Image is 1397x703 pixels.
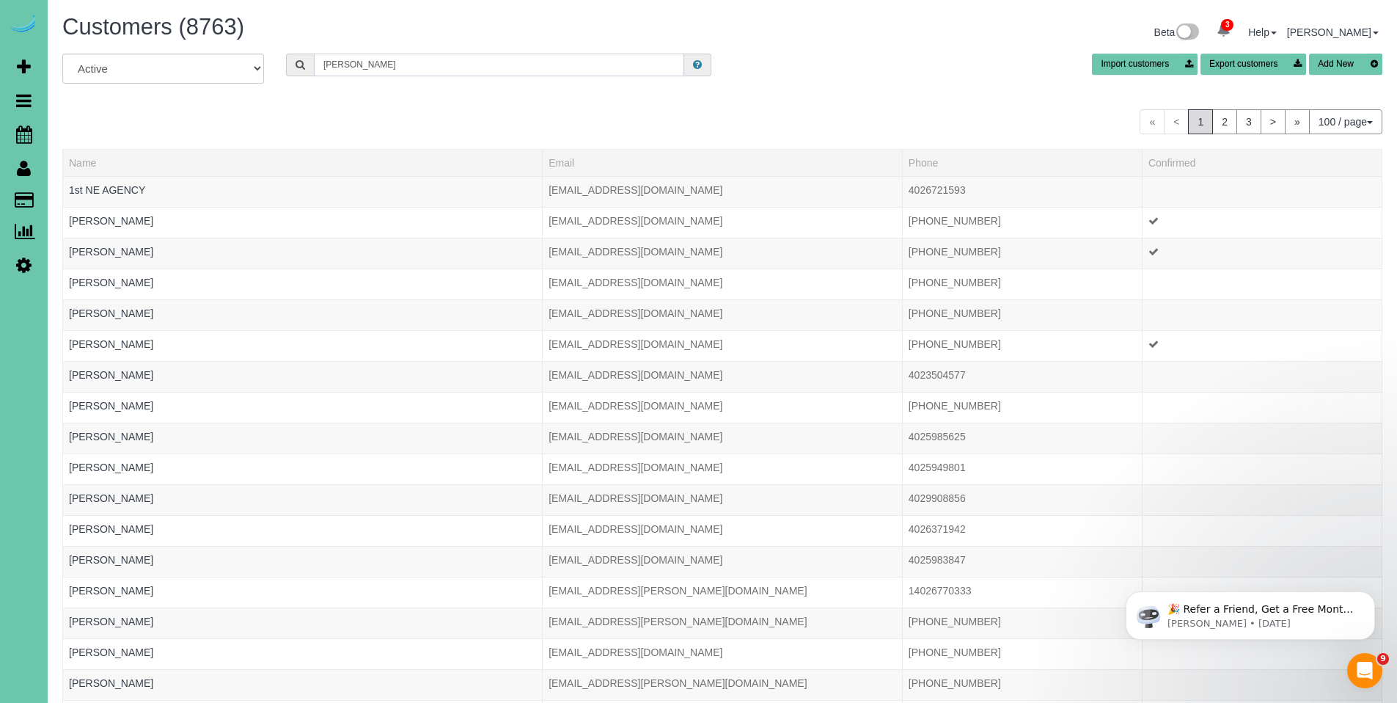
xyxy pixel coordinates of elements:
td: Confirmed [1142,207,1382,238]
td: Email [543,299,903,330]
span: 9 [1377,653,1389,665]
a: [PERSON_NAME] [69,307,153,319]
td: Email [543,669,903,700]
div: Tags [69,567,536,571]
nav: Pagination navigation [1140,109,1382,134]
a: [PERSON_NAME] [69,215,153,227]
td: Phone [902,454,1142,484]
td: Name [63,515,543,546]
div: Tags [69,290,536,294]
div: Tags [69,197,536,201]
td: Email [543,608,903,638]
div: Tags [69,598,536,602]
td: Phone [902,176,1142,207]
td: Confirmed [1142,299,1382,330]
div: Tags [69,321,536,324]
button: Add New [1309,54,1382,75]
a: » [1285,109,1310,134]
a: [PERSON_NAME] [69,523,153,535]
a: [PERSON_NAME] [69,646,153,658]
td: Email [543,546,903,577]
td: Confirmed [1142,238,1382,269]
td: Confirmed [1142,484,1382,515]
div: Tags [69,475,536,478]
td: Confirmed [1142,669,1382,700]
a: [PERSON_NAME] [69,400,153,412]
td: Confirmed [1142,546,1382,577]
td: Phone [902,515,1142,546]
td: Email [543,330,903,361]
td: Name [63,299,543,330]
a: 1st NE AGENCY [69,184,145,196]
td: Confirmed [1142,361,1382,392]
td: Phone [902,207,1142,238]
td: Name [63,176,543,207]
a: [PERSON_NAME] [69,338,153,350]
td: Name [63,392,543,423]
td: Name [63,638,543,669]
a: [PERSON_NAME] [69,492,153,504]
a: [PERSON_NAME] [69,616,153,627]
a: 2 [1212,109,1237,134]
td: Email [543,207,903,238]
td: Phone [902,392,1142,423]
a: [PERSON_NAME] [69,585,153,597]
td: Name [63,577,543,608]
td: Phone [902,638,1142,669]
div: Tags [69,351,536,355]
td: Confirmed [1142,454,1382,484]
a: [PERSON_NAME] [69,554,153,566]
td: Name [63,330,543,361]
td: Name [63,269,543,299]
a: > [1261,109,1286,134]
td: Phone [902,669,1142,700]
a: [PERSON_NAME] [69,246,153,258]
div: Tags [69,413,536,417]
th: Confirmed [1142,149,1382,176]
td: Name [63,546,543,577]
img: Automaid Logo [9,15,38,35]
td: Phone [902,361,1142,392]
div: Tags [69,660,536,663]
div: Tags [69,444,536,448]
th: Name [63,149,543,176]
td: Name [63,484,543,515]
span: 1 [1188,109,1213,134]
img: New interface [1175,23,1199,43]
td: Email [543,392,903,423]
td: Confirmed [1142,423,1382,454]
a: 3 [1209,15,1238,47]
a: [PERSON_NAME] [69,369,153,381]
td: Email [543,484,903,515]
a: [PERSON_NAME] [1287,26,1379,38]
td: Confirmed [1142,392,1382,423]
td: Name [63,207,543,238]
td: Name [63,238,543,269]
td: Email [543,423,903,454]
div: Tags [69,382,536,386]
div: Tags [69,629,536,633]
span: Customers (8763) [62,14,244,40]
td: Phone [902,608,1142,638]
td: Email [543,269,903,299]
td: Email [543,361,903,392]
td: Phone [902,330,1142,361]
div: Tags [69,506,536,509]
td: Email [543,515,903,546]
div: Tags [69,536,536,540]
span: 3 [1221,19,1233,31]
button: 100 / page [1309,109,1382,134]
span: « [1140,109,1165,134]
div: Tags [69,691,536,694]
td: Name [63,423,543,454]
td: Phone [902,299,1142,330]
td: Phone [902,577,1142,608]
a: [PERSON_NAME] [69,431,153,442]
td: Email [543,176,903,207]
td: Email [543,238,903,269]
td: Email [543,577,903,608]
button: Export customers [1200,54,1306,75]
